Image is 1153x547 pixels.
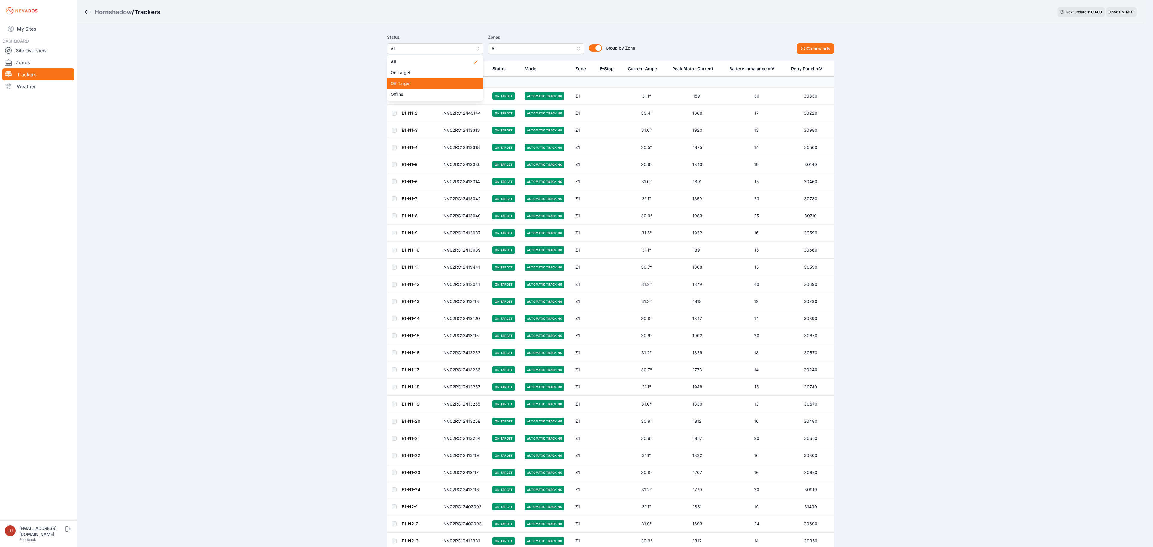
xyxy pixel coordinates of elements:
[391,59,472,65] span: All
[391,70,472,76] span: On Target
[391,80,472,86] span: Off Target
[391,45,471,52] span: All
[387,55,483,101] div: All
[391,91,472,97] span: Offline
[387,43,483,54] button: All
